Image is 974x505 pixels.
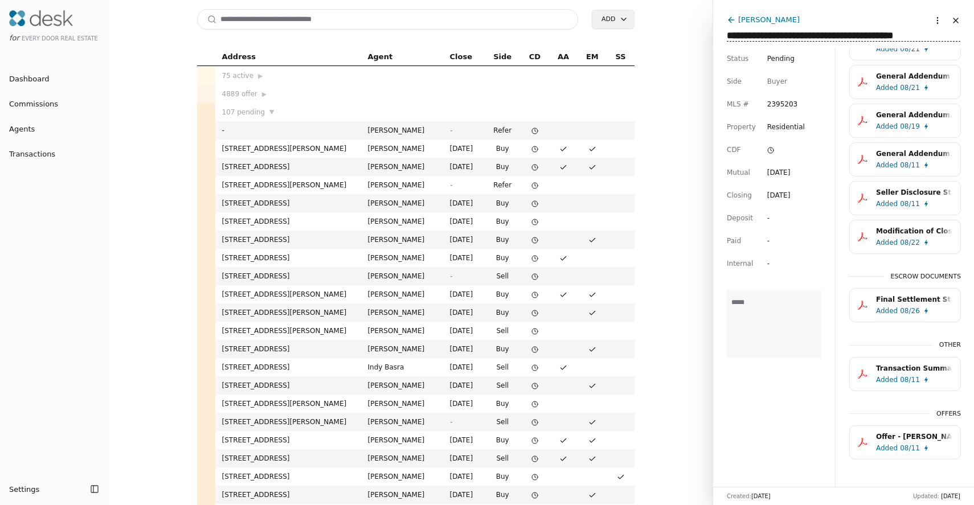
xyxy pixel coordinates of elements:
[361,249,443,267] td: [PERSON_NAME]
[215,303,361,322] td: [STREET_ADDRESS][PERSON_NAME]
[616,51,626,63] span: SS
[592,10,634,29] button: Add
[900,82,920,93] span: 08/21
[443,158,485,176] td: [DATE]
[900,305,920,317] span: 08/26
[727,53,748,64] span: Status
[361,486,443,504] td: [PERSON_NAME]
[443,194,485,212] td: [DATE]
[222,70,354,81] div: 75 active
[485,176,521,194] td: Refer
[900,159,920,171] span: 08/11
[215,285,361,303] td: [STREET_ADDRESS][PERSON_NAME]
[485,322,521,340] td: Sell
[443,358,485,376] td: [DATE]
[849,220,961,254] button: Modification of Closing Date.pdfAdded08/22
[767,190,791,201] div: [DATE]
[215,249,361,267] td: [STREET_ADDRESS]
[215,467,361,486] td: [STREET_ADDRESS]
[361,449,443,467] td: [PERSON_NAME]
[443,139,485,158] td: [DATE]
[215,322,361,340] td: [STREET_ADDRESS][PERSON_NAME]
[727,76,742,87] span: Side
[485,212,521,231] td: Buy
[876,305,898,317] span: Added
[215,486,361,504] td: [STREET_ADDRESS]
[9,483,39,495] span: Settings
[361,303,443,322] td: [PERSON_NAME]
[5,480,87,498] button: Settings
[876,237,898,248] span: Added
[443,449,485,467] td: [DATE]
[767,98,797,110] span: 2395203
[222,88,354,100] div: 4889 offer
[849,288,961,322] button: Final Settlement Statement.pdfAdded08/26
[876,82,898,93] span: Added
[876,363,952,374] div: Transaction Summary.pdf
[941,493,960,499] span: [DATE]
[876,442,898,454] span: Added
[443,212,485,231] td: [DATE]
[485,249,521,267] td: Buy
[215,340,361,358] td: [STREET_ADDRESS]
[361,431,443,449] td: [PERSON_NAME]
[368,51,393,63] span: Agent
[443,467,485,486] td: [DATE]
[361,376,443,395] td: [PERSON_NAME]
[485,449,521,467] td: Sell
[767,212,788,224] div: -
[361,285,443,303] td: [PERSON_NAME]
[849,425,961,459] button: Offer - [PERSON_NAME] - [DATE].pdfAdded08/11
[876,109,952,121] div: General Addendum.pdf
[215,121,361,139] td: -
[849,65,961,99] button: General Addendum - [STREET_ADDRESS]pdfAdded08/21
[9,34,19,42] span: for
[727,167,750,178] span: Mutual
[485,413,521,431] td: Sell
[485,486,521,504] td: Buy
[215,212,361,231] td: [STREET_ADDRESS]
[215,376,361,395] td: [STREET_ADDRESS]
[485,467,521,486] td: Buy
[767,53,795,64] span: Pending
[586,51,599,63] span: EM
[443,231,485,249] td: [DATE]
[361,121,443,139] td: [PERSON_NAME]
[767,167,791,178] div: [DATE]
[215,267,361,285] td: [STREET_ADDRESS]
[727,258,753,269] span: Internal
[361,413,443,431] td: [PERSON_NAME]
[876,431,952,442] div: Offer - [PERSON_NAME] - [DATE].pdf
[215,139,361,158] td: [STREET_ADDRESS][PERSON_NAME]
[443,285,485,303] td: [DATE]
[876,374,898,385] span: Added
[258,71,263,81] span: ▶
[361,340,443,358] td: [PERSON_NAME]
[361,139,443,158] td: [PERSON_NAME]
[900,121,920,132] span: 08/19
[767,76,787,87] div: Buyer
[215,358,361,376] td: [STREET_ADDRESS]
[876,43,898,55] span: Added
[558,51,569,63] span: AA
[443,340,485,358] td: [DATE]
[876,148,952,159] div: General Addendum.pdf
[767,235,788,247] div: -
[215,449,361,467] td: [STREET_ADDRESS]
[361,194,443,212] td: [PERSON_NAME]
[876,294,952,305] div: Final Settlement Statement.pdf
[443,376,485,395] td: [DATE]
[215,231,361,249] td: [STREET_ADDRESS]
[450,181,452,189] span: -
[215,413,361,431] td: [STREET_ADDRESS][PERSON_NAME]
[215,176,361,194] td: [STREET_ADDRESS][PERSON_NAME]
[493,51,511,63] span: Side
[9,10,73,26] img: Desk
[222,51,256,63] span: Address
[485,395,521,413] td: Buy
[450,418,452,426] span: -
[450,272,452,280] span: -
[443,322,485,340] td: [DATE]
[215,194,361,212] td: [STREET_ADDRESS]
[767,121,805,133] span: Residential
